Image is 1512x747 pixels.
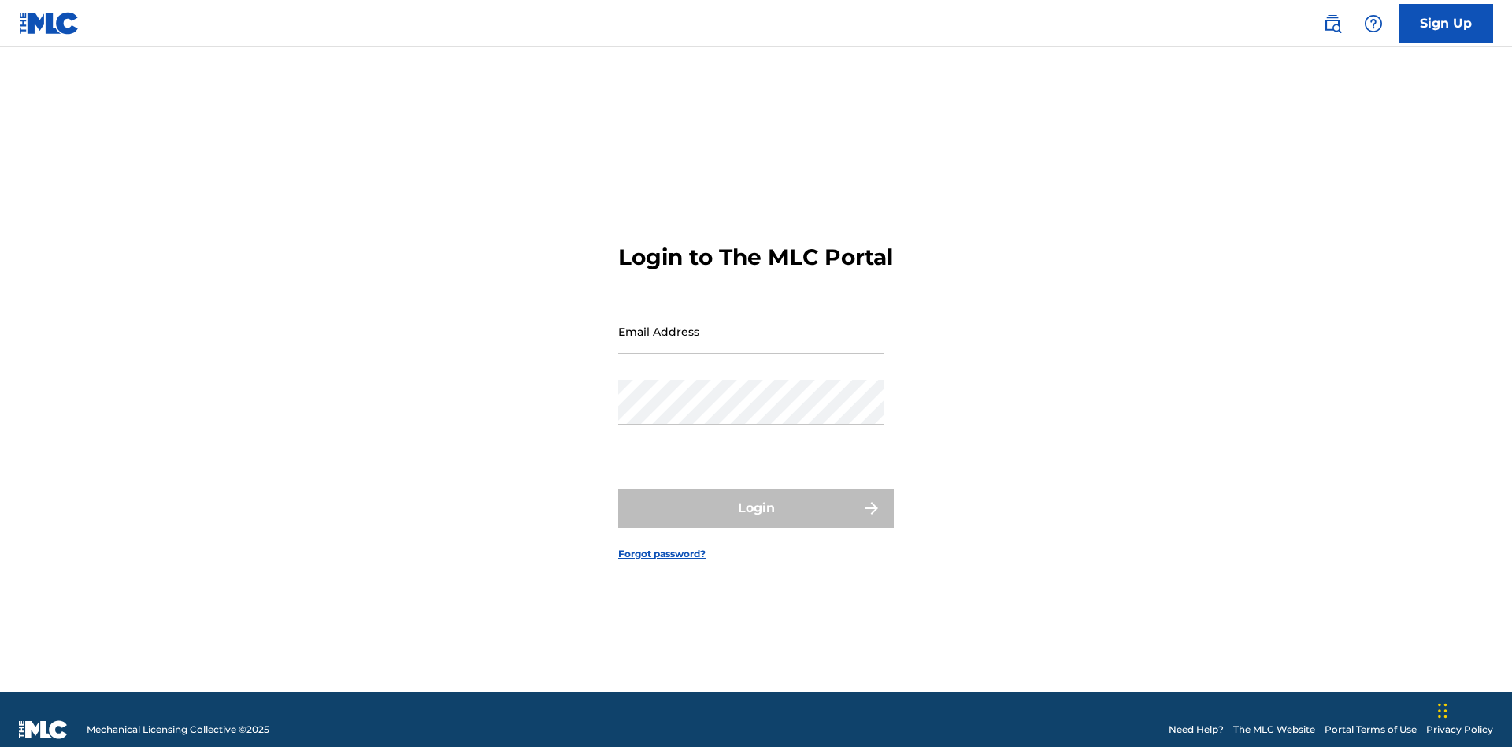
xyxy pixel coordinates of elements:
a: Forgot password? [618,547,706,561]
span: Mechanical Licensing Collective © 2025 [87,723,269,737]
div: Help [1358,8,1389,39]
a: Sign Up [1399,4,1493,43]
a: The MLC Website [1233,723,1315,737]
iframe: Chat Widget [1433,671,1512,747]
a: Privacy Policy [1426,723,1493,737]
img: help [1364,14,1383,33]
a: Portal Terms of Use [1325,723,1417,737]
div: Drag [1438,687,1447,734]
img: search [1323,14,1342,33]
a: Need Help? [1169,723,1224,737]
img: logo [19,720,68,739]
a: Public Search [1317,8,1348,39]
h3: Login to The MLC Portal [618,243,893,271]
img: MLC Logo [19,12,80,35]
